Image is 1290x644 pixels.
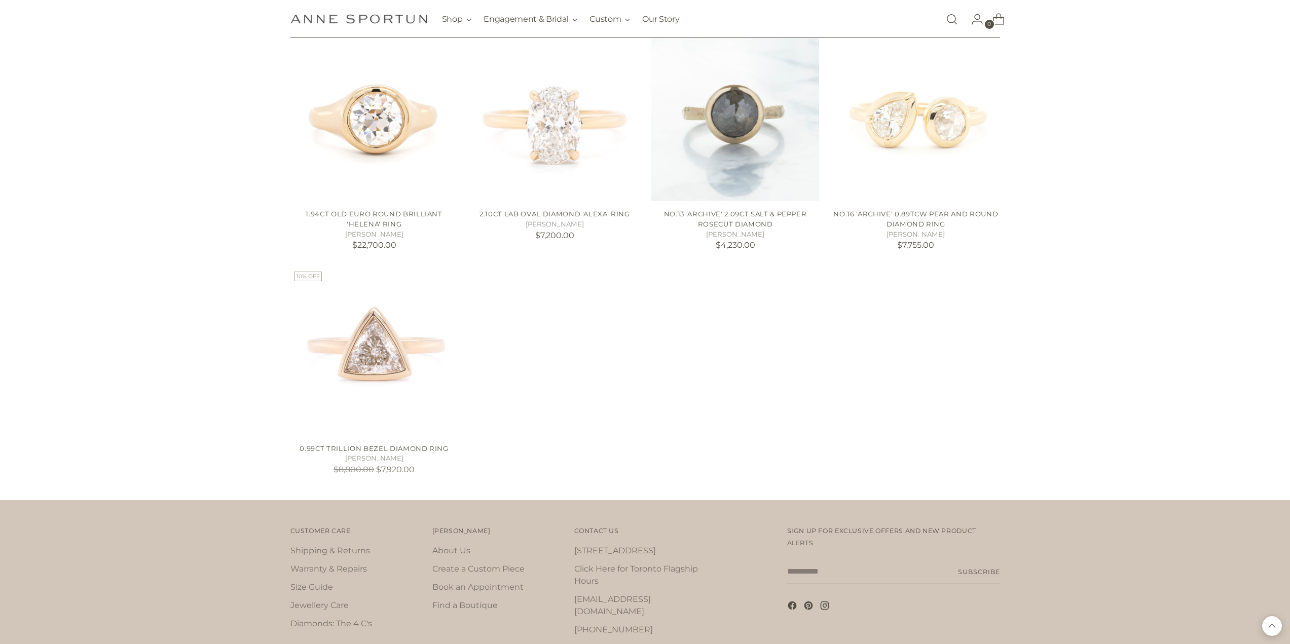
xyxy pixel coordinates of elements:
a: Click Here for Toronto Flagship Hours [574,564,698,586]
a: 2.10ct Lab Oval Diamond 'Alexa' Ring [480,210,630,218]
a: Go to the account page [963,9,983,29]
a: Diamonds: The 4 C's [290,619,372,628]
a: 0.99ct Trillion Bezel Diamond Ring [300,444,448,452]
a: 0.99ct Trillion Bezel Diamond Ring [290,268,458,435]
a: No.16 'Archive' 0.89tcw Pear and Round Diamond Ring [833,210,998,228]
span: 0 [985,20,994,29]
a: No.13 'Archive' 2.09ct Salt & Pepper Rosecut Diamond [664,210,807,228]
a: Create a Custom Piece [432,564,525,574]
span: $4,230.00 [716,240,755,250]
span: $22,700.00 [352,240,396,250]
a: No.16 'Archive' 0.89tcw Pear and Round Diamond Ring [832,33,1000,201]
a: [PHONE_NUMBER] [574,625,653,634]
button: Custom [589,8,630,30]
a: Warranty & Repairs [290,564,367,574]
a: No.13 'Archive' 2.09ct Salt & Pepper Rosecut Diamond [651,33,819,201]
s: $8,800.00 [334,465,374,474]
span: [PERSON_NAME] [432,527,491,535]
h5: [PERSON_NAME] [832,230,1000,240]
button: Subscribe [958,559,1000,584]
span: $7,920.00 [376,465,415,474]
h5: [PERSON_NAME] [290,453,458,464]
span: Sign up for exclusive offers and new product alerts [787,527,976,547]
button: Engagement & Bridal [484,8,577,30]
a: 1.94ct Old Euro Round Brilliant 'Helena' Ring [290,33,458,201]
a: [STREET_ADDRESS] [574,546,656,555]
button: Back to top [1262,616,1282,636]
h5: [PERSON_NAME] [471,219,639,230]
a: [EMAIL_ADDRESS][DOMAIN_NAME] [574,594,651,616]
a: Book an Appointment [432,582,524,592]
a: Size Guide [290,582,333,592]
a: Find a Boutique [432,600,498,610]
h5: [PERSON_NAME] [290,230,458,240]
a: Anne Sportun Fine Jewellery [290,14,427,24]
a: About Us [432,546,470,555]
span: Customer Care [290,527,351,535]
a: Jewellery Care [290,600,349,610]
span: $7,755.00 [897,240,934,250]
button: Shop [442,8,472,30]
span: Contact Us [574,527,619,535]
a: Our Story [642,8,679,30]
a: 2.10ct Lab Oval Diamond 'Alexa' Ring [471,33,639,201]
a: 1.94ct Old Euro Round Brilliant 'Helena' Ring [306,210,442,228]
h5: [PERSON_NAME] [651,230,819,240]
a: Open search modal [942,9,962,29]
span: $7,200.00 [535,231,574,240]
a: Shipping & Returns [290,546,370,555]
a: Open cart modal [984,9,1005,29]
